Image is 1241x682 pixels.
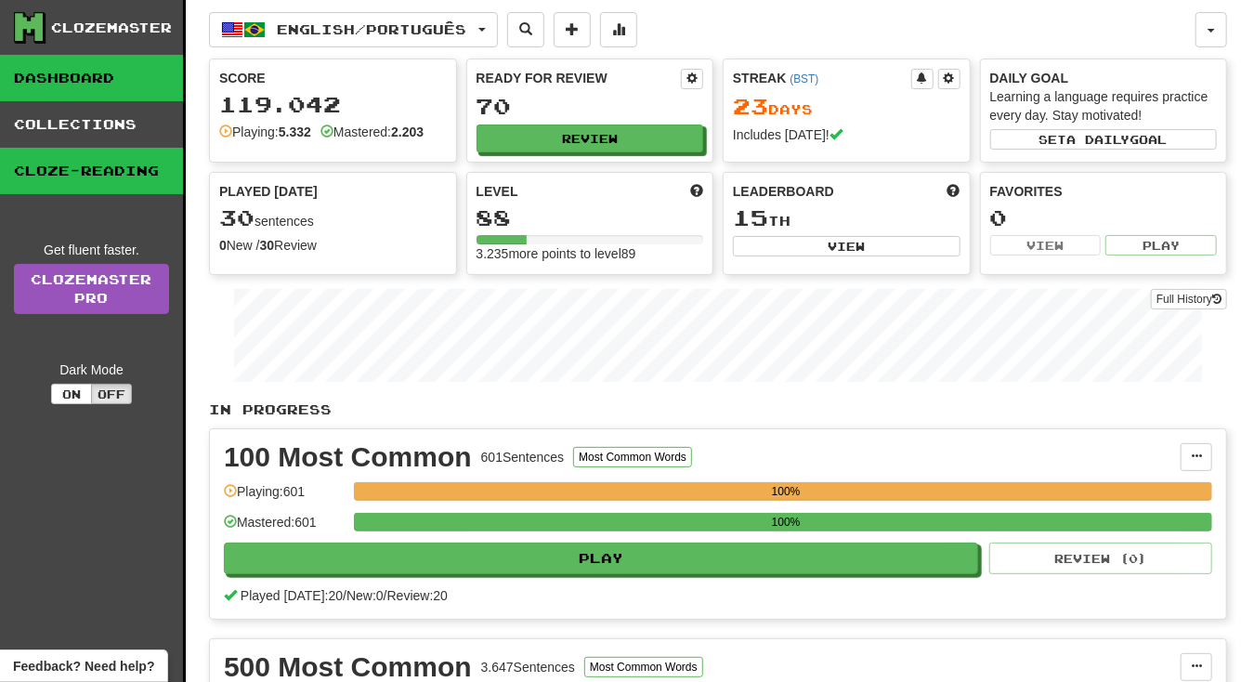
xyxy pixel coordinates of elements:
strong: 30 [260,238,275,253]
div: 88 [477,206,704,230]
div: Favorites [990,182,1218,201]
span: New: 0 [346,588,384,603]
div: Day s [733,95,960,119]
div: sentences [219,206,447,230]
div: Mastered: [320,123,424,141]
span: This week in points, UTC [947,182,960,201]
div: Ready for Review [477,69,682,87]
div: Daily Goal [990,69,1218,87]
span: 30 [219,204,255,230]
button: Full History [1151,289,1227,309]
span: / [384,588,387,603]
strong: 0 [219,238,227,253]
span: Open feedback widget [13,657,154,675]
button: Off [91,384,132,404]
div: 100 Most Common [224,443,472,471]
div: 0 [990,206,1218,230]
button: Play [1105,235,1217,256]
span: 15 [733,204,768,230]
span: Played [DATE]: 20 [241,588,343,603]
div: 119.042 [219,93,447,116]
div: 3.647 Sentences [481,658,575,676]
div: Learning a language requires practice every day. Stay motivated! [990,87,1218,125]
div: th [733,206,960,230]
button: Most Common Words [584,657,703,677]
button: Play [224,543,978,574]
div: Playing: [219,123,311,141]
div: Mastered: 601 [224,513,345,544]
button: On [51,384,92,404]
span: Score more points to level up [690,182,703,201]
button: View [733,236,960,256]
div: Streak [733,69,911,87]
p: In Progress [209,400,1227,419]
button: More stats [600,12,637,47]
button: Review (0) [989,543,1212,574]
span: Review: 20 [387,588,448,603]
span: a daily [1067,133,1130,146]
button: Search sentences [507,12,544,47]
a: ClozemasterPro [14,264,169,314]
div: Get fluent faster. [14,241,169,259]
strong: 2.203 [391,125,424,139]
strong: 5.332 [279,125,311,139]
a: (BST) [790,72,818,85]
div: Includes [DATE]! [733,125,960,144]
span: Level [477,182,518,201]
span: English / Português [278,21,467,37]
button: View [990,235,1102,256]
div: 500 Most Common [224,653,472,681]
span: Leaderboard [733,182,834,201]
button: Add sentence to collection [554,12,591,47]
span: Played [DATE] [219,182,318,201]
button: Review [477,125,704,152]
span: / [343,588,346,603]
div: 100% [359,482,1212,501]
div: Score [219,69,447,87]
button: Seta dailygoal [990,129,1218,150]
button: English/Português [209,12,498,47]
div: Dark Mode [14,361,169,379]
div: 601 Sentences [481,448,565,466]
div: Playing: 601 [224,482,345,513]
div: New / Review [219,236,447,255]
button: Most Common Words [573,447,692,467]
div: Clozemaster [51,19,172,37]
span: 23 [733,93,768,119]
div: 100% [359,513,1212,531]
div: 3.235 more points to level 89 [477,244,704,263]
div: 70 [477,95,704,118]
